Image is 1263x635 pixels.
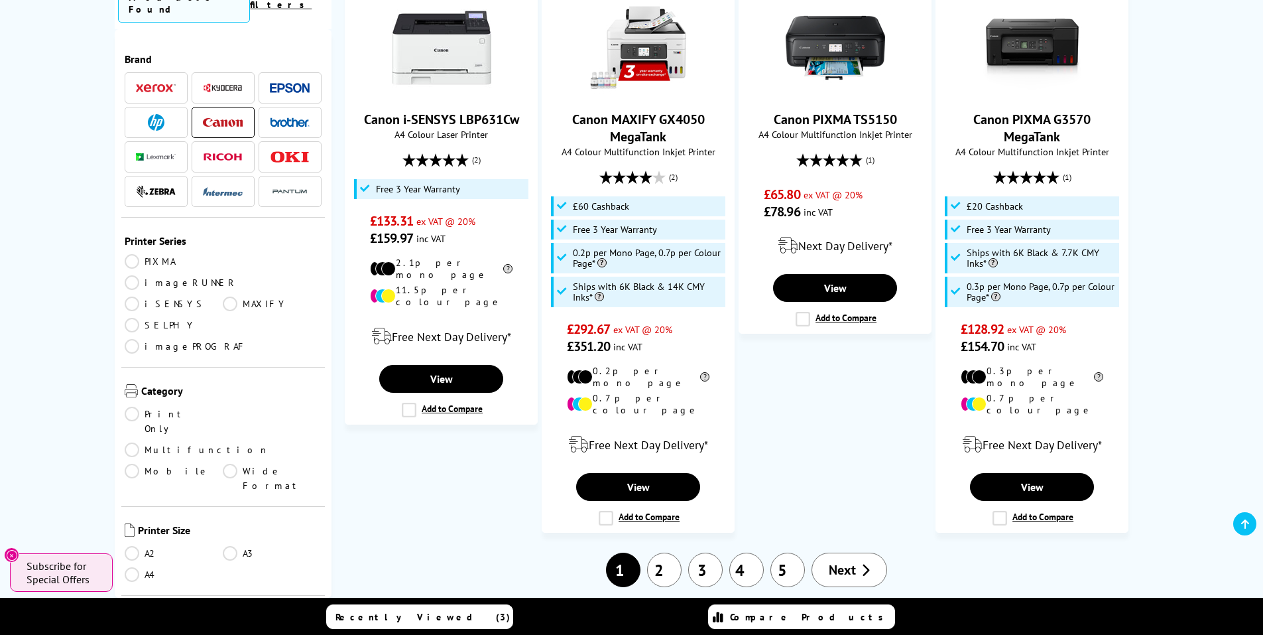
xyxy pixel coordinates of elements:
[125,524,135,537] img: Printer Size
[573,201,629,212] span: £60 Cashback
[4,547,19,563] button: Close
[125,297,223,311] a: iSENSYS
[961,365,1103,389] li: 0.3p per mono page
[203,183,243,200] a: Intermec
[136,80,176,96] a: Xerox
[270,80,310,96] a: Epson
[804,188,863,201] span: ex VAT @ 20%
[967,224,1051,235] span: Free 3 Year Warranty
[567,392,709,416] li: 0.7p per colour page
[961,320,1004,338] span: £128.92
[136,185,176,198] img: Zebra
[770,553,805,587] a: 5
[764,203,800,220] span: £78.96
[270,184,310,200] img: Pantum
[335,611,511,623] span: Recently Viewed (3)
[364,111,519,128] a: Canon i-SENSYS LBP631Cw
[223,546,322,561] a: A3
[812,553,887,587] a: Next
[983,87,1082,100] a: Canon PIXMA G3570 MegaTank
[125,275,237,290] a: imageRUNNER
[203,80,243,96] a: Kyocera
[125,52,322,66] span: Brand
[1063,165,1071,190] span: (1)
[376,184,460,194] span: Free 3 Year Warranty
[125,339,247,354] a: imagePROGRAF
[549,426,727,463] div: modal_delivery
[370,257,512,281] li: 2.1p per mono page
[136,114,176,131] a: HP
[599,511,680,526] label: Add to Compare
[136,153,176,161] img: Lexmark
[136,149,176,165] a: Lexmark
[270,149,310,165] a: OKI
[688,553,723,587] a: 3
[970,473,1093,501] a: View
[203,149,243,165] a: Ricoh
[866,147,874,173] span: (1)
[573,224,657,235] span: Free 3 Year Warranty
[669,165,678,190] span: (2)
[804,206,833,218] span: inc VAT
[370,230,413,247] span: £159.97
[270,83,310,93] img: Epson
[967,247,1116,269] span: Ships with 6K Black & 7.7K CMY Inks*
[613,340,642,353] span: inc VAT
[203,118,243,127] img: Canon
[943,145,1121,158] span: A4 Colour Multifunction Inkjet Printer
[203,114,243,131] a: Canon
[746,227,924,264] div: modal_delivery
[961,392,1103,416] li: 0.7p per colour page
[125,318,223,332] a: SELPHY
[125,254,223,269] a: PIXMA
[472,147,481,173] span: (2)
[796,312,876,326] label: Add to Compare
[270,117,310,127] img: Brother
[223,464,322,493] a: Wide Format
[352,318,530,355] div: modal_delivery
[379,365,503,393] a: View
[138,524,322,539] span: Printer Size
[764,186,800,203] span: £65.80
[125,546,223,561] a: A2
[402,403,483,417] label: Add to Compare
[589,87,688,100] a: Canon MAXIFY GX4050 MegaTank
[125,464,223,493] a: Mobile
[774,111,897,128] a: Canon PIXMA TS5150
[567,338,610,355] span: £351.20
[973,111,1091,145] a: Canon PIXMA G3570 MegaTank
[416,232,446,245] span: inc VAT
[370,212,413,230] span: £133.31
[203,187,243,196] img: Intermec
[416,215,475,228] span: ex VAT @ 20%
[1007,323,1066,336] span: ex VAT @ 20%
[967,281,1116,303] span: 0.3p per Mono Page, 0.7p per Colour Page*
[392,87,491,100] a: Canon i-SENSYS LBP631Cw
[27,559,99,586] span: Subscribe for Special Offers
[647,553,682,587] a: 2
[708,604,895,629] a: Compare Products
[352,128,530,141] span: A4 Colour Laser Printer
[573,281,723,303] span: Ships with 6K Black & 14K CMY Inks*
[136,84,176,93] img: Xerox
[141,384,322,400] span: Category
[729,553,764,587] a: 4
[125,384,138,397] img: Category
[746,128,924,141] span: A4 Colour Multifunction Inkjet Printer
[326,604,513,629] a: Recently Viewed (3)
[572,111,705,145] a: Canon MAXIFY GX4050 MegaTank
[270,151,310,163] img: OKI
[573,247,723,269] span: 0.2p per Mono Page, 0.7p per Colour Page*
[961,338,1004,355] span: £154.70
[270,114,310,131] a: Brother
[567,365,709,389] li: 0.2p per mono page
[786,87,885,100] a: Canon PIXMA TS5150
[576,473,699,501] a: View
[148,114,164,131] img: HP
[613,323,672,336] span: ex VAT @ 20%
[730,611,890,623] span: Compare Products
[943,426,1121,463] div: modal_delivery
[567,320,610,338] span: £292.67
[270,183,310,200] a: Pantum
[370,284,512,308] li: 11.5p per colour page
